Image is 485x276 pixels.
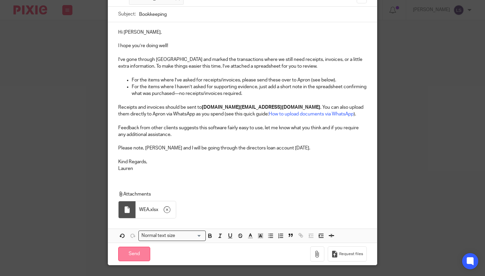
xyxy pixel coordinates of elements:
span: xlsx [150,206,158,213]
p: For the items where I’ve asked for receipts/invoices, please send these over to Apron (see below). [132,77,367,83]
button: Request files [328,246,367,262]
strong: [DOMAIN_NAME][EMAIL_ADDRESS][DOMAIN_NAME] [202,105,320,110]
p: I hope you’re doing well! [118,42,367,49]
p: Hi [PERSON_NAME], [118,29,367,36]
p: Please note, [PERSON_NAME] and I will be going through the directors loan account [DATE]. [118,145,367,151]
div: . [136,201,176,218]
input: Search for option [177,232,202,239]
p: For the items where I haven’t asked for supporting evidence, just add a short note in the spreads... [132,83,367,97]
p: Feedback from other clients suggests this software fairly easy to use, let me know what you think... [118,125,367,138]
p: Kind Regards, [118,159,367,165]
span: Normal text size [140,232,177,239]
label: Subject: [118,11,136,18]
p: Attachments [118,191,365,198]
a: How to upload documents via WhatsApp [269,112,354,116]
p: I’ve gone through [GEOGRAPHIC_DATA] and marked the transactions where we still need receipts, inv... [118,56,367,70]
span: WEA [139,206,149,213]
p: Lauren [118,165,367,172]
p: Receipts and invoices should be sent to . You can also upload them directly to Apron via WhatsApp... [118,104,367,118]
input: Send [118,247,150,261]
div: Search for option [138,231,206,241]
span: Request files [339,251,363,257]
